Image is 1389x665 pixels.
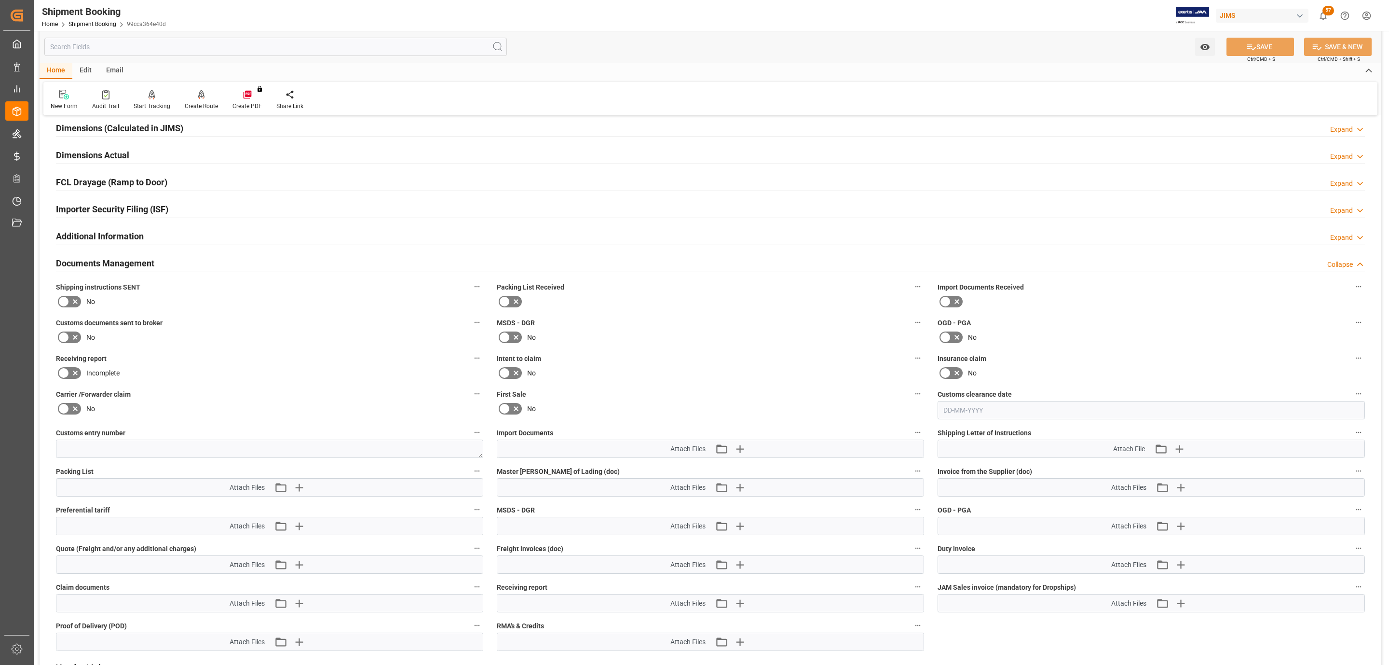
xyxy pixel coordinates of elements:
[1226,38,1294,56] button: SAVE
[1352,280,1365,293] button: Import Documents Received
[527,332,536,343] span: No
[670,637,706,647] span: Attach Files
[185,102,218,111] div: Create Route
[230,483,265,493] span: Attach Files
[276,102,303,111] div: Share Link
[527,404,536,414] span: No
[40,63,72,79] div: Home
[1111,560,1146,570] span: Attach Files
[670,521,706,531] span: Attach Files
[471,581,483,593] button: Claim documents
[1318,55,1360,63] span: Ctrl/CMD + Shift + S
[471,503,483,516] button: Preferential tariff
[1312,5,1334,27] button: show 57 new notifications
[92,102,119,111] div: Audit Trail
[56,282,140,292] span: Shipping instructions SENT
[1352,581,1365,593] button: JAM Sales invoice (mandatory for Dropships)
[527,368,536,378] span: No
[86,297,95,307] span: No
[56,428,125,438] span: Customs entry number
[56,230,144,243] h2: Additional Information
[56,389,131,400] span: Carrier /Forwarder claim
[1216,9,1308,23] div: JIMS
[1216,6,1312,25] button: JIMS
[44,38,507,56] input: Search Fields
[497,428,553,438] span: Import Documents
[497,389,526,400] span: First Sale
[56,621,127,631] span: Proof of Delivery (POD)
[912,280,924,293] button: Packing List Received
[938,467,1032,477] span: Invoice from the Supplier (doc)
[938,282,1024,292] span: Import Documents Received
[1195,38,1215,56] button: open menu
[1352,352,1365,364] button: Insurance claim
[42,21,58,28] a: Home
[1111,521,1146,531] span: Attach Files
[1334,5,1356,27] button: Help Center
[497,318,535,328] span: MSDS - DGR
[1330,233,1353,243] div: Expand
[912,619,924,632] button: RMA's & Credits
[56,544,196,554] span: Quote (Freight and/or any additional charges)
[471,280,483,293] button: Shipping instructions SENT
[56,176,167,189] h2: FCL Drayage (Ramp to Door)
[471,316,483,329] button: Customs documents sent to broker
[134,102,170,111] div: Start Tracking
[497,354,541,364] span: Intent to claim
[230,598,265,609] span: Attach Files
[56,122,183,135] h2: Dimensions (Calculated in JIMS)
[1111,483,1146,493] span: Attach Files
[230,637,265,647] span: Attach Files
[471,352,483,364] button: Receiving report
[51,102,78,111] div: New Form
[1322,6,1334,15] span: 57
[938,582,1076,593] span: JAM Sales invoice (mandatory for Dropships)
[1247,55,1275,63] span: Ctrl/CMD + S
[1352,426,1365,439] button: Shipping Letter of Instructions
[56,203,168,216] h2: Importer Security Filing (ISF)
[1352,316,1365,329] button: OGD - PGA
[56,257,154,270] h2: Documents Management
[938,505,971,515] span: OGD - PGA
[912,581,924,593] button: Receiving report
[670,483,706,493] span: Attach Files
[1304,38,1372,56] button: SAVE & NEW
[938,318,971,328] span: OGD - PGA
[1113,444,1145,454] span: Attach File
[670,598,706,609] span: Attach Files
[497,282,564,292] span: Packing List Received
[938,354,986,364] span: Insurance claim
[56,318,163,328] span: Customs documents sent to broker
[912,426,924,439] button: Import Documents
[1330,125,1353,135] div: Expand
[497,621,544,631] span: RMA's & Credits
[938,544,975,554] span: Duty invoice
[497,582,547,593] span: Receiving report
[86,368,120,378] span: Incomplete
[56,354,107,364] span: Receiving report
[497,467,620,477] span: Master [PERSON_NAME] of Lading (doc)
[1352,465,1365,477] button: Invoice from the Supplier (doc)
[912,465,924,477] button: Master [PERSON_NAME] of Lading (doc)
[471,388,483,400] button: Carrier /Forwarder claim
[670,560,706,570] span: Attach Files
[1330,152,1353,162] div: Expand
[670,444,706,454] span: Attach Files
[1330,206,1353,216] div: Expand
[1330,179,1353,189] div: Expand
[938,401,1365,419] input: DD-MM-YYYY
[56,582,109,593] span: Claim documents
[42,4,166,19] div: Shipment Booking
[912,503,924,516] button: MSDS - DGR
[99,63,131,79] div: Email
[968,368,977,378] span: No
[68,21,116,28] a: Shipment Booking
[86,404,95,414] span: No
[912,316,924,329] button: MSDS - DGR
[1352,542,1365,554] button: Duty invoice
[912,352,924,364] button: Intent to claim
[1327,260,1353,270] div: Collapse
[56,505,110,515] span: Preferential tariff
[56,467,94,477] span: Packing List
[86,332,95,343] span: No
